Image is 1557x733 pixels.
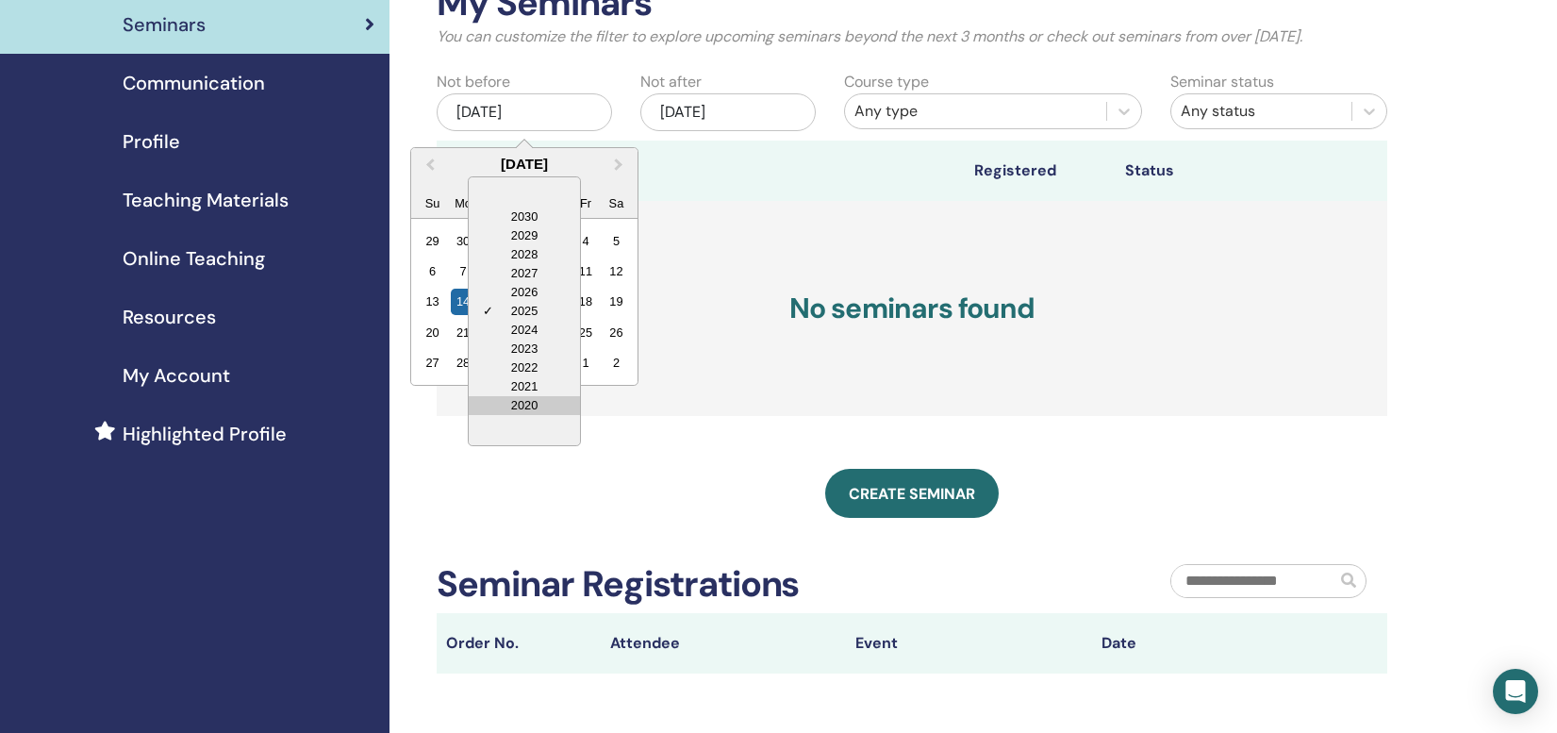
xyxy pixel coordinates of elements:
[1170,71,1274,93] label: Seminar status
[483,302,493,321] span: ✓
[1092,613,1338,674] th: Date
[420,227,445,253] div: Choose Sunday, June 29th, 2025
[849,484,975,504] span: Create seminar
[123,69,265,97] span: Communication
[437,613,601,674] th: Order No.
[604,350,629,375] div: Choose Saturday, August 2nd, 2025
[469,245,580,264] div: 2028
[601,613,847,674] th: Attendee
[437,93,612,131] div: [DATE]
[437,71,510,93] label: Not before
[410,147,638,386] div: Choose Date
[469,226,580,245] div: 2029
[854,100,1097,123] div: Any type
[420,190,445,215] div: Su
[605,150,636,180] button: Next Month
[572,190,598,215] div: Fr
[469,321,580,340] div: 2024
[417,225,631,377] div: Month July, 2025
[572,320,598,345] div: Choose Friday, July 25th, 2025
[572,227,598,253] div: Choose Friday, July 4th, 2025
[420,289,445,314] div: Choose Sunday, July 13th, 2025
[604,289,629,314] div: Choose Saturday, July 19th, 2025
[437,563,800,607] h2: Seminar Registrations
[411,156,638,172] div: [DATE]
[572,350,598,375] div: Choose Friday, August 1st, 2025
[420,320,445,345] div: Choose Sunday, July 20th, 2025
[469,208,580,226] div: 2030
[123,303,216,331] span: Resources
[450,350,475,375] div: Choose Monday, July 28th, 2025
[450,227,475,253] div: Choose Monday, June 30th, 2025
[450,289,475,314] div: Choose Monday, July 14th, 2025
[450,258,475,284] div: Choose Monday, July 7th, 2025
[965,141,1116,201] th: Registered
[640,71,702,93] label: Not after
[572,289,598,314] div: Choose Friday, July 18th, 2025
[604,258,629,284] div: Choose Saturday, July 12th, 2025
[437,201,1387,416] h3: No seminars found
[469,377,580,396] div: 2021
[437,25,1387,48] p: You can customize the filter to explore upcoming seminars beyond the next 3 months or check out s...
[450,320,475,345] div: Choose Monday, July 21st, 2025
[123,127,180,156] span: Profile
[1116,141,1342,201] th: Status
[1493,669,1538,714] div: Open Intercom Messenger
[437,141,588,201] th: Seminar
[469,358,580,377] div: 2022
[1181,100,1342,123] div: Any status
[604,190,629,215] div: Sa
[420,258,445,284] div: Choose Sunday, July 6th, 2025
[413,150,443,180] button: Previous Month
[640,93,816,131] div: [DATE]
[123,361,230,390] span: My Account
[123,244,265,273] span: Online Teaching
[572,258,598,284] div: Choose Friday, July 11th, 2025
[846,613,1092,674] th: Event
[450,190,475,215] div: Mo
[604,320,629,345] div: Choose Saturday, July 26th, 2025
[825,469,999,518] a: Create seminar
[469,302,580,321] div: 2025
[469,340,580,358] div: 2023
[123,10,206,39] span: Seminars
[469,264,580,283] div: 2027
[123,420,287,448] span: Highlighted Profile
[604,227,629,253] div: Choose Saturday, July 5th, 2025
[420,350,445,375] div: Choose Sunday, July 27th, 2025
[469,396,580,415] div: 2020
[469,283,580,302] div: 2026
[844,71,929,93] label: Course type
[123,186,289,214] span: Teaching Materials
